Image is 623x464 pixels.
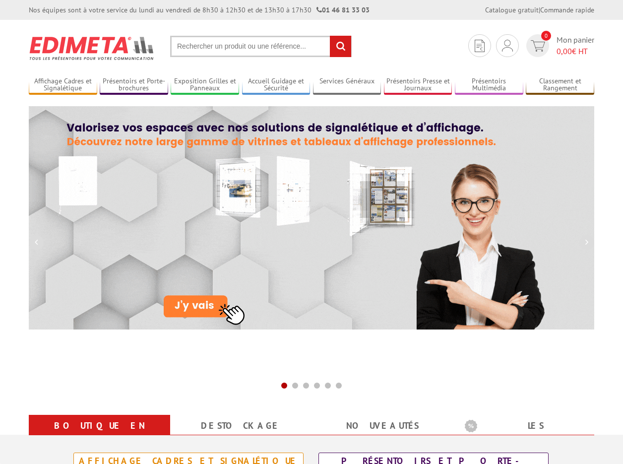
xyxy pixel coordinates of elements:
[384,77,452,93] a: Présentoirs Presse et Journaux
[531,40,545,52] img: devis rapide
[557,34,594,57] span: Mon panier
[29,30,155,66] img: Présentoir, panneau, stand - Edimeta - PLV, affichage, mobilier bureau, entreprise
[29,5,370,15] div: Nos équipes sont à votre service du lundi au vendredi de 8h30 à 12h30 et de 13h30 à 17h30
[171,77,239,93] a: Exposition Grilles et Panneaux
[323,417,441,435] a: nouveautés
[170,36,352,57] input: Rechercher un produit ou une référence...
[465,417,582,453] a: Les promotions
[524,34,594,57] a: devis rapide 0 Mon panier 0,00€ HT
[557,46,594,57] span: € HT
[475,40,485,52] img: devis rapide
[29,77,97,93] a: Affichage Cadres et Signalétique
[455,77,523,93] a: Présentoirs Multimédia
[100,77,168,93] a: Présentoirs et Porte-brochures
[502,40,513,52] img: devis rapide
[540,5,594,14] a: Commande rapide
[41,417,158,453] a: Boutique en ligne
[182,417,300,435] a: Destockage
[485,5,594,15] div: |
[316,5,370,14] strong: 01 46 81 33 03
[330,36,351,57] input: rechercher
[313,77,381,93] a: Services Généraux
[541,31,551,41] span: 0
[485,5,539,14] a: Catalogue gratuit
[526,77,594,93] a: Classement et Rangement
[242,77,311,93] a: Accueil Guidage et Sécurité
[465,417,589,437] b: Les promotions
[557,46,572,56] span: 0,00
